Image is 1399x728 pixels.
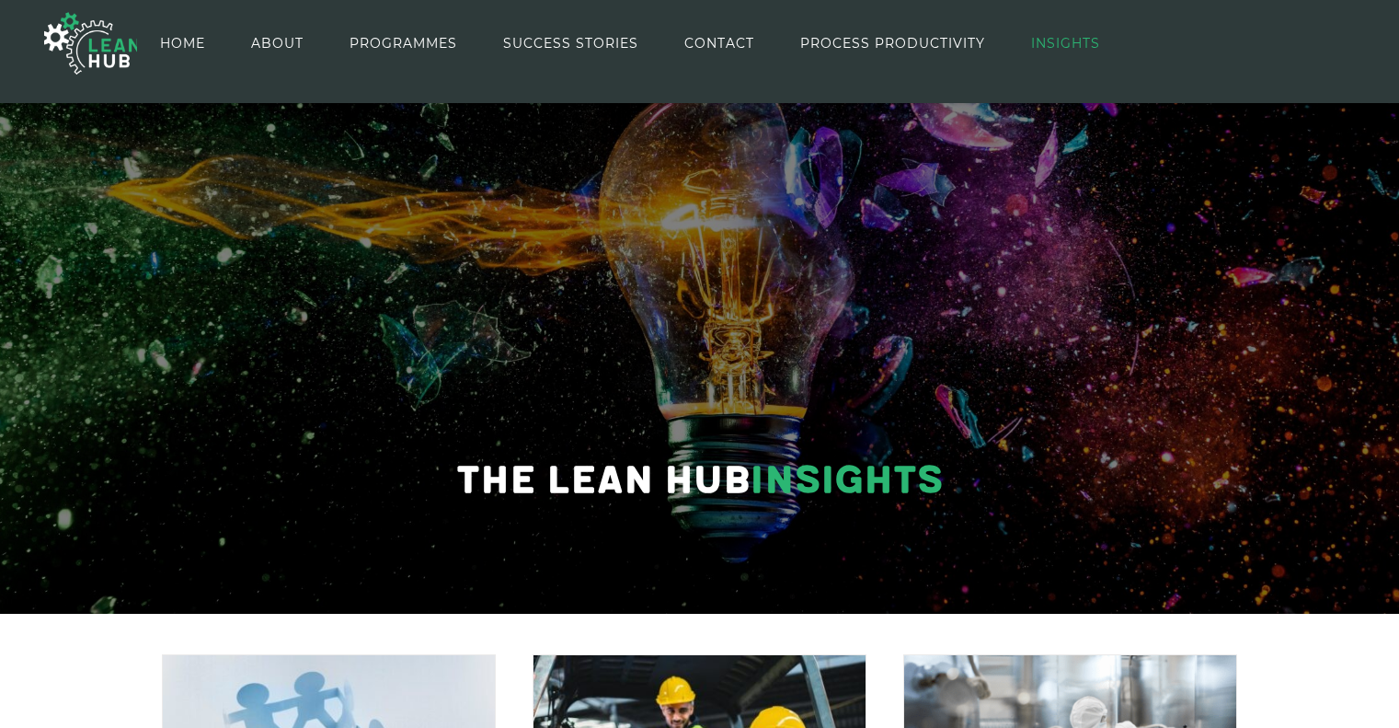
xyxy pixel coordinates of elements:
[350,2,457,85] a: PROGRAMMES
[160,2,205,85] a: HOME
[684,2,754,85] a: CONTACT
[1031,2,1100,85] a: INSIGHTS
[800,2,985,85] a: PROCESS PRODUCTIVITY
[750,457,943,504] span: Insights
[456,457,750,504] span: The Lean Hub
[503,2,638,85] a: SUCCESS STORIES
[160,2,1100,85] nav: Main Menu
[251,2,304,85] a: ABOUT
